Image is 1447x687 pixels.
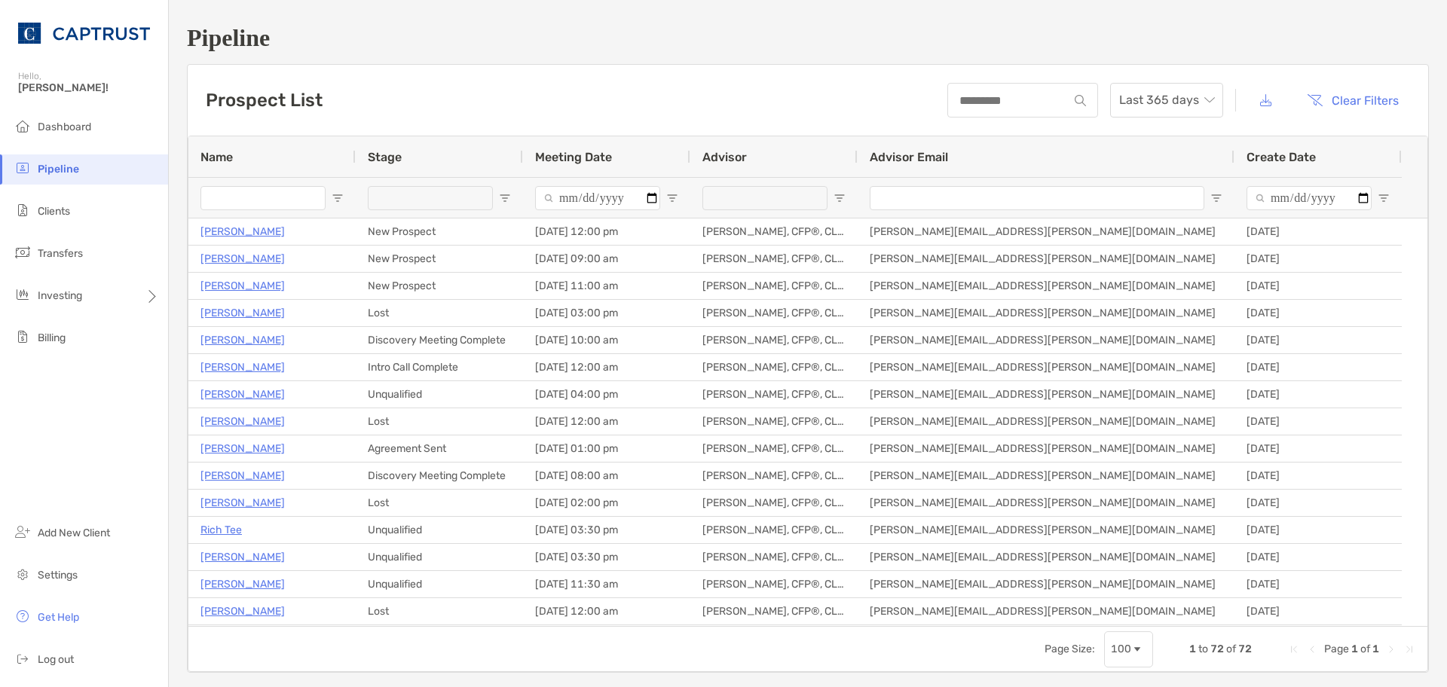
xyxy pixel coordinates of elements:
[200,276,285,295] a: [PERSON_NAME]
[200,466,285,485] a: [PERSON_NAME]
[523,246,690,272] div: [DATE] 09:00 am
[200,304,285,322] a: [PERSON_NAME]
[1360,643,1370,655] span: of
[200,439,285,458] p: [PERSON_NAME]
[356,300,523,326] div: Lost
[200,150,233,164] span: Name
[690,300,858,326] div: [PERSON_NAME], CFP®, CLU®
[14,117,32,135] img: dashboard icon
[1372,643,1379,655] span: 1
[858,490,1234,516] div: [PERSON_NAME][EMAIL_ADDRESS][PERSON_NAME][DOMAIN_NAME]
[1075,95,1086,106] img: input icon
[200,602,285,621] a: [PERSON_NAME]
[1234,300,1402,326] div: [DATE]
[1234,544,1402,570] div: [DATE]
[1234,598,1402,624] div: [DATE]
[356,571,523,597] div: Unqualified
[523,327,690,353] div: [DATE] 10:00 am
[356,544,523,570] div: Unqualified
[1234,246,1402,272] div: [DATE]
[200,493,285,512] p: [PERSON_NAME]
[1234,354,1402,380] div: [DATE]
[1234,490,1402,516] div: [DATE]
[200,575,285,594] a: [PERSON_NAME]
[858,463,1234,489] div: [PERSON_NAME][EMAIL_ADDRESS][PERSON_NAME][DOMAIN_NAME]
[356,273,523,299] div: New Prospect
[1351,643,1358,655] span: 1
[523,218,690,245] div: [DATE] 12:00 pm
[1234,408,1402,435] div: [DATE]
[1234,625,1402,652] div: [DATE]
[38,569,78,582] span: Settings
[1234,218,1402,245] div: [DATE]
[690,246,858,272] div: [PERSON_NAME], CFP®, CLU®
[858,598,1234,624] div: [PERSON_NAME][EMAIL_ADDRESS][PERSON_NAME][DOMAIN_NAME]
[200,249,285,268] p: [PERSON_NAME]
[356,598,523,624] div: Lost
[200,548,285,566] a: [PERSON_NAME]
[690,354,858,380] div: [PERSON_NAME], CFP®, CLU®
[1385,643,1397,655] div: Next Page
[1296,84,1410,117] button: Clear Filters
[1378,192,1390,204] button: Open Filter Menu
[1234,327,1402,353] div: [DATE]
[206,90,323,111] h3: Prospect List
[535,186,660,210] input: Meeting Date Filter Input
[523,381,690,408] div: [DATE] 04:00 pm
[356,517,523,543] div: Unqualified
[1288,643,1300,655] div: First Page
[356,625,523,652] div: Discovery Meeting Complete
[523,598,690,624] div: [DATE] 12:00 am
[38,527,110,539] span: Add New Client
[38,163,79,176] span: Pipeline
[690,435,858,462] div: [PERSON_NAME], CFP®, CLU®
[523,300,690,326] div: [DATE] 03:00 pm
[523,273,690,299] div: [DATE] 11:00 am
[870,186,1204,210] input: Advisor Email Filter Input
[690,625,858,652] div: [PERSON_NAME], CFP®, CLU®
[18,6,150,60] img: CAPTRUST Logo
[690,544,858,570] div: [PERSON_NAME], CFP®, CLU®
[858,625,1234,652] div: [PERSON_NAME][EMAIL_ADDRESS][PERSON_NAME][DOMAIN_NAME]
[858,544,1234,570] div: [PERSON_NAME][EMAIL_ADDRESS][PERSON_NAME][DOMAIN_NAME]
[1111,643,1131,655] div: 100
[1234,381,1402,408] div: [DATE]
[523,490,690,516] div: [DATE] 02:00 pm
[1247,150,1316,164] span: Create Date
[200,331,285,350] a: [PERSON_NAME]
[356,381,523,408] div: Unqualified
[1198,643,1208,655] span: to
[858,300,1234,326] div: [PERSON_NAME][EMAIL_ADDRESS][PERSON_NAME][DOMAIN_NAME]
[1234,435,1402,462] div: [DATE]
[666,192,678,204] button: Open Filter Menu
[690,463,858,489] div: [PERSON_NAME], CFP®, CLU®
[1247,186,1372,210] input: Create Date Filter Input
[690,571,858,597] div: [PERSON_NAME], CFP®, CLU®
[1234,463,1402,489] div: [DATE]
[14,285,32,304] img: investing icon
[690,381,858,408] div: [PERSON_NAME], CFP®, CLU®
[690,273,858,299] div: [PERSON_NAME], CFP®, CLU®
[1104,631,1153,667] div: Page Size
[14,523,32,541] img: add_new_client icon
[690,218,858,245] div: [PERSON_NAME], CFP®, CLU®
[14,201,32,219] img: clients icon
[1210,192,1222,204] button: Open Filter Menu
[200,412,285,431] a: [PERSON_NAME]
[1234,273,1402,299] div: [DATE]
[1403,643,1415,655] div: Last Page
[187,24,1429,52] h1: Pipeline
[38,653,74,666] span: Log out
[38,205,70,218] span: Clients
[690,408,858,435] div: [PERSON_NAME], CFP®, CLU®
[200,521,242,539] a: Rich Tee
[523,517,690,543] div: [DATE] 03:30 pm
[690,517,858,543] div: [PERSON_NAME], CFP®, CLU®
[1210,643,1224,655] span: 72
[858,273,1234,299] div: [PERSON_NAME][EMAIL_ADDRESS][PERSON_NAME][DOMAIN_NAME]
[870,150,948,164] span: Advisor Email
[14,243,32,261] img: transfers icon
